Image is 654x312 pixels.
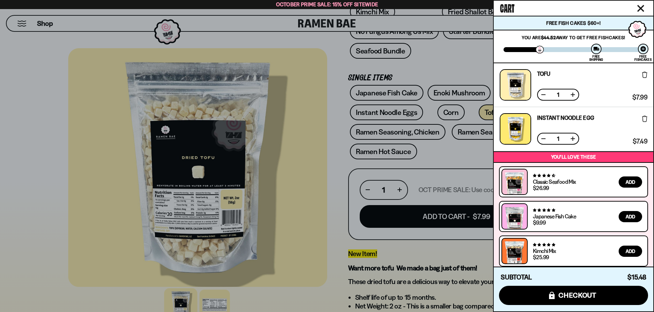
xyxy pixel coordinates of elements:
button: Add [619,176,642,188]
span: Add [626,214,635,219]
h4: Subtotal [501,274,532,281]
strong: $44.52 [541,35,556,40]
span: $7.49 [633,138,647,145]
div: $25.99 [533,254,549,260]
button: checkout [499,286,648,305]
p: You’ll love these [495,154,652,160]
span: 1 [553,136,564,142]
span: 4.68 stars [533,173,555,178]
span: Cart [500,0,514,14]
button: Add [619,246,642,257]
span: $7.99 [632,94,647,101]
span: Add [626,249,635,254]
div: $26.99 [533,185,549,191]
span: checkout [558,291,597,299]
span: 4.77 stars [533,208,555,212]
button: Close cart [635,3,646,14]
div: Free Fishcakes [634,55,652,61]
span: Free Fish Cakes $60+! [546,20,600,26]
a: Instant Noodle Egg [537,115,594,121]
a: Tofu [537,71,550,77]
a: Japanese Fish Cake [533,213,576,220]
button: Add [619,211,642,222]
span: 4.76 stars [533,242,555,247]
div: $9.99 [533,220,546,225]
span: $15.48 [627,273,646,281]
p: You are away to get Free Fishcakes! [504,35,644,40]
div: Free Shipping [589,55,603,61]
span: Add [626,180,635,184]
a: Classic Seafood Mix [533,178,576,185]
span: October Prime Sale: 15% off Sitewide [276,1,378,8]
a: Kimchi Mix [533,247,556,254]
span: 1 [553,92,564,97]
